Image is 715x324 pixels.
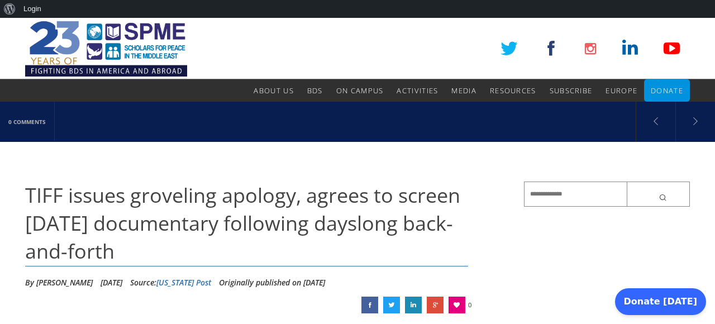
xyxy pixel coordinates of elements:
span: On Campus [336,85,384,96]
a: [US_STATE] Post [156,277,211,288]
a: Europe [606,79,637,102]
span: BDS [307,85,323,96]
span: Activities [397,85,438,96]
li: [DATE] [101,274,122,291]
a: On Campus [336,79,384,102]
div: Source: [130,274,211,291]
a: TIFF issues groveling apology, agrees to screen Oct. 7 documentary following dayslong back-and-forth [427,297,444,313]
a: Media [451,79,476,102]
span: Donate [651,85,683,96]
a: TIFF issues groveling apology, agrees to screen Oct. 7 documentary following dayslong back-and-forth [361,297,378,313]
img: SPME [25,18,187,79]
span: TIFF issues groveling apology, agrees to screen [DATE] documentary following dayslong back-and-forth [25,182,460,265]
span: About Us [254,85,293,96]
a: About Us [254,79,293,102]
li: Originally published on [DATE] [219,274,325,291]
a: BDS [307,79,323,102]
a: Resources [490,79,536,102]
li: By [PERSON_NAME] [25,274,93,291]
span: Europe [606,85,637,96]
span: Subscribe [550,85,593,96]
a: TIFF issues groveling apology, agrees to screen Oct. 7 documentary following dayslong back-and-forth [383,297,400,313]
a: Donate [651,79,683,102]
a: Activities [397,79,438,102]
span: Media [451,85,476,96]
span: 0 [468,297,471,313]
a: Subscribe [550,79,593,102]
a: TIFF issues groveling apology, agrees to screen Oct. 7 documentary following dayslong back-and-forth [405,297,422,313]
span: Resources [490,85,536,96]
